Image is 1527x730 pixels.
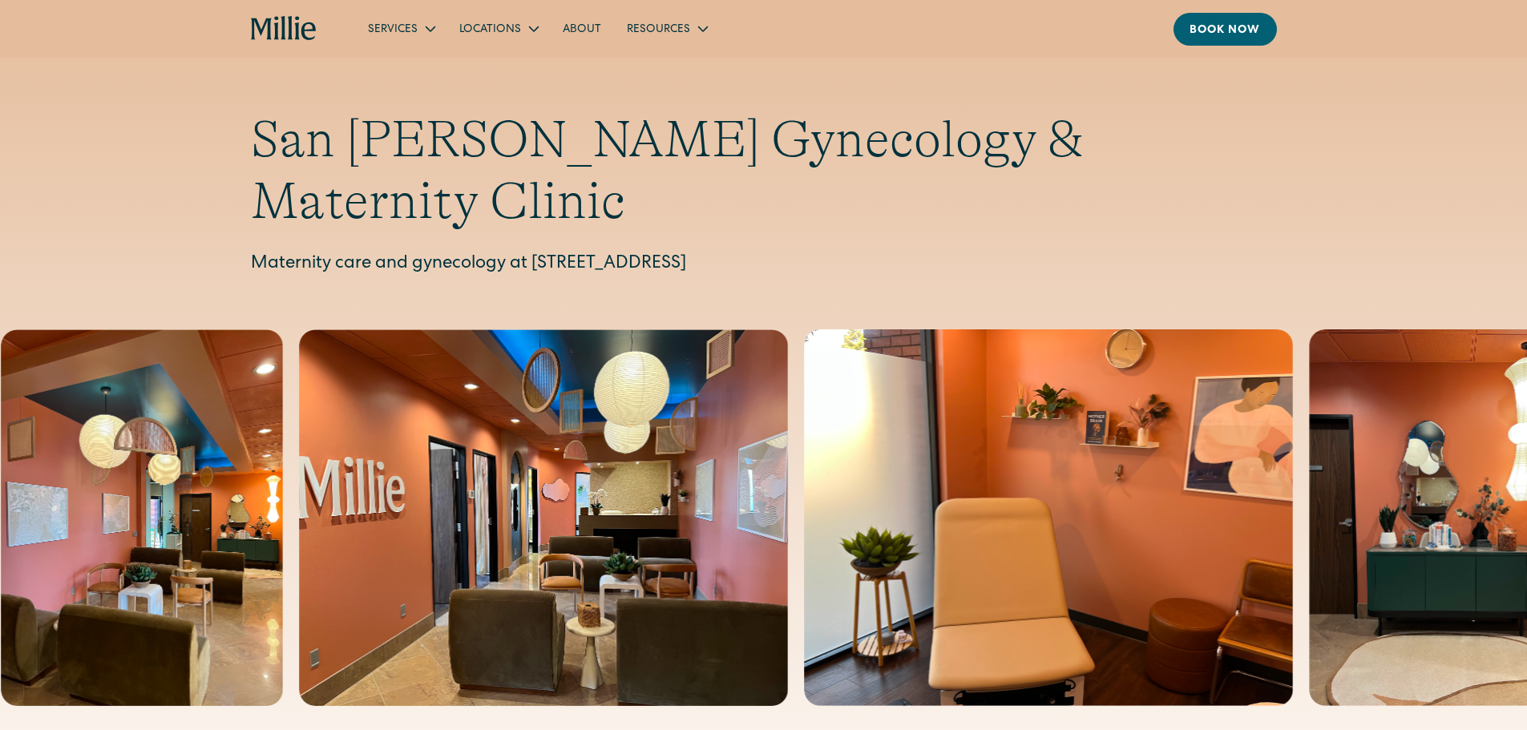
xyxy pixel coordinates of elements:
h1: San [PERSON_NAME] Gynecology & Maternity Clinic [251,109,1277,232]
a: About [550,15,614,42]
div: Locations [446,15,550,42]
div: Services [368,22,418,38]
div: Locations [459,22,521,38]
a: Book now [1174,13,1277,46]
div: Services [355,15,446,42]
p: Maternity care and gynecology at [STREET_ADDRESS] [251,252,1277,278]
div: Resources [614,15,719,42]
a: home [251,16,317,42]
div: Resources [627,22,690,38]
div: Book now [1190,22,1261,39]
